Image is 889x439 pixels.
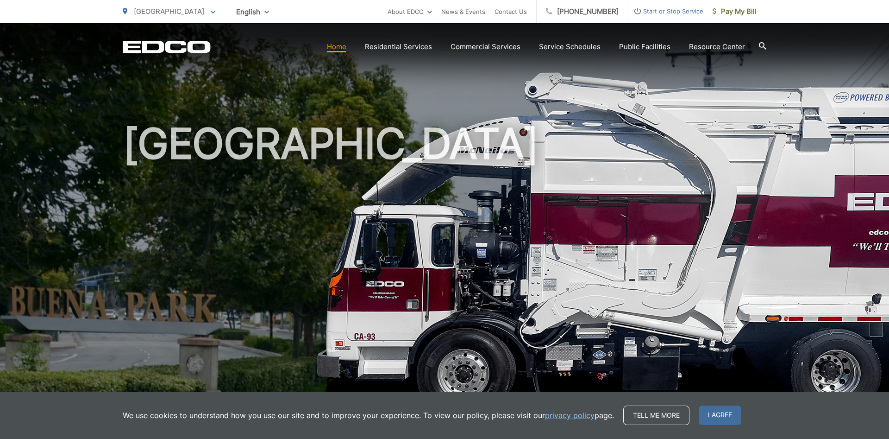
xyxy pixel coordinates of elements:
a: Contact Us [495,6,527,17]
a: Public Facilities [619,41,670,52]
a: Resource Center [689,41,745,52]
span: [GEOGRAPHIC_DATA] [134,7,204,16]
h1: [GEOGRAPHIC_DATA] [123,121,766,414]
a: privacy policy [545,410,595,421]
a: Service Schedules [539,41,601,52]
span: I agree [699,406,741,425]
a: Tell me more [623,406,689,425]
a: About EDCO [388,6,432,17]
a: News & Events [441,6,485,17]
a: EDCD logo. Return to the homepage. [123,40,211,53]
a: Home [327,41,346,52]
a: Residential Services [365,41,432,52]
span: Pay My Bill [713,6,757,17]
a: Commercial Services [451,41,520,52]
span: English [229,4,276,20]
p: We use cookies to understand how you use our site and to improve your experience. To view our pol... [123,410,614,421]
